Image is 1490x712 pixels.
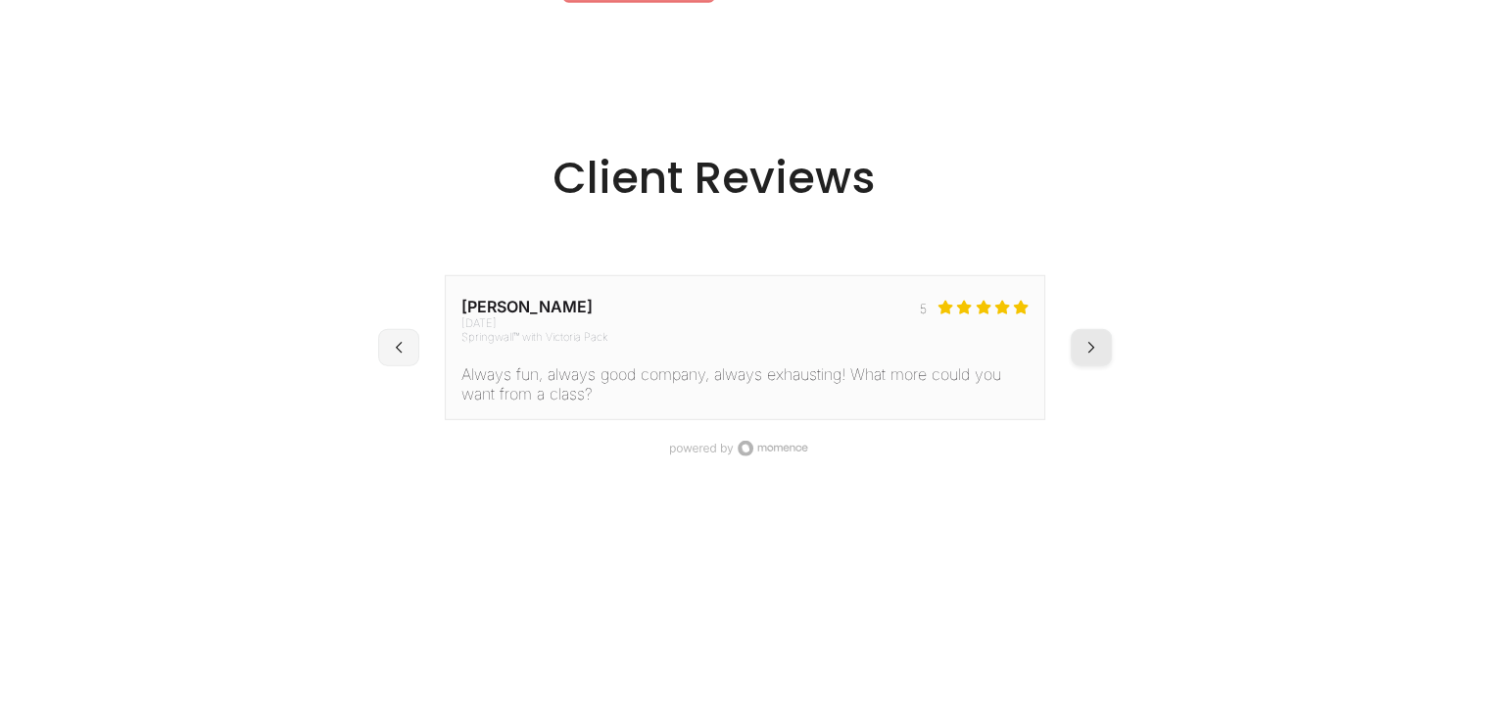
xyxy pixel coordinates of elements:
[553,150,937,207] h2: Client Reviews
[461,330,607,344] span: Springwall™ with Victoria Pack
[920,302,935,349] span: 5
[461,316,607,330] span: [DATE]
[461,297,607,316] span: [PERSON_NAME]
[461,364,1001,403] span: Always fun, always good company, always exhausting! What more could you want from a class?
